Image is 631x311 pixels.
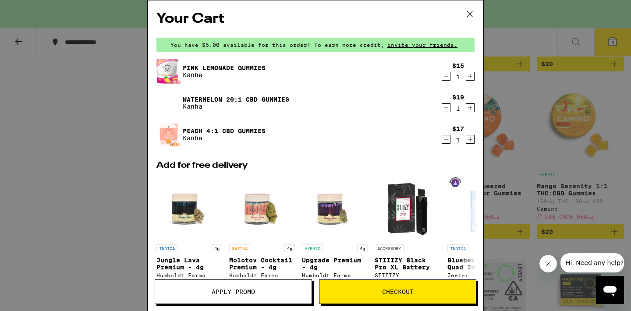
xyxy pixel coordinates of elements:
p: ACCESSORY [375,244,404,252]
div: You have $5.00 available for this order! To earn more credit,invite your friends. [156,38,475,52]
p: 4g [357,244,368,252]
p: 4g [284,244,295,252]
p: Kanha [183,103,289,110]
button: Decrement [442,135,450,144]
a: Open page for STIIIZY Black Pro XL Battery from STIIIZY [375,174,440,290]
a: Open page for Jungle Lava Premium - 4g from Humboldt Farms [156,174,222,290]
iframe: Message from company [560,253,624,272]
div: 1 [452,105,464,112]
p: Upgrade Premium - 4g [302,257,368,271]
img: STIIIZY - STIIIZY Black Pro XL Battery [375,174,440,240]
a: Open page for Upgrade Premium - 4g from Humboldt Farms [302,174,368,290]
button: Apply Promo [155,279,312,304]
h2: Add for free delivery [156,161,475,170]
p: STIIIZY Black Pro XL Battery [375,257,440,271]
div: 1 [452,74,464,81]
img: Humboldt Farms - Molotov Cocktail Premium - 4g [229,174,295,240]
div: Humboldt Farms [156,272,222,278]
p: Molotov Cocktail Premium - 4g [229,257,295,271]
button: Increment [466,135,475,144]
div: Humboldt Farms [229,272,295,278]
div: STIIIZY [375,272,440,278]
img: Pink Lemonade Gummies [156,58,181,85]
a: Watermelon 20:1 CBD Gummies [183,96,289,103]
button: Increment [466,103,475,112]
p: INDICA [447,244,468,252]
span: You have $5.00 available for this order! To earn more credit, [170,42,384,48]
p: 4g [212,244,222,252]
img: Humboldt Farms - Upgrade Premium - 4g [302,174,368,240]
p: Blueberry Kush Quad Infused - 1g [447,257,513,271]
img: Peach 4:1 CBD Gummies [156,122,181,147]
button: Checkout [319,279,476,304]
p: Jungle Lava Premium - 4g [156,257,222,271]
div: 1 [452,137,464,144]
img: Humboldt Farms - Jungle Lava Premium - 4g [156,174,222,240]
span: invite your friends. [384,42,461,48]
span: Checkout [382,289,414,295]
p: HYBRID [302,244,323,252]
span: Apply Promo [212,289,255,295]
div: Humboldt Farms [302,272,368,278]
img: Watermelon 20:1 CBD Gummies [156,91,181,115]
iframe: Close message [539,255,557,272]
button: Decrement [442,103,450,112]
p: Kanha [183,71,266,78]
img: Jeeter - Blueberry Kush Quad Infused - 1g [447,174,513,240]
p: Kanha [183,134,266,141]
p: SATIVA [229,244,250,252]
button: Increment [466,72,475,81]
div: Jeeter [447,272,513,278]
iframe: Button to launch messaging window [596,276,624,304]
h2: Your Cart [156,9,475,29]
button: Decrement [442,72,450,81]
div: $17 [452,125,464,132]
a: Peach 4:1 CBD Gummies [183,127,266,134]
div: $15 [452,62,464,69]
a: Pink Lemonade Gummies [183,64,266,71]
a: Open page for Blueberry Kush Quad Infused - 1g from Jeeter [447,174,513,290]
a: Open page for Molotov Cocktail Premium - 4g from Humboldt Farms [229,174,295,290]
div: $19 [452,94,464,101]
